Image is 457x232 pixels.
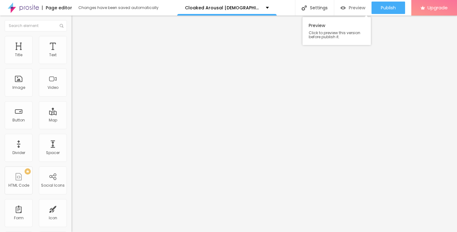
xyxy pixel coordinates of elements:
div: Title [15,53,22,57]
div: Text [49,53,57,57]
div: Page editor [42,6,72,10]
img: Icone [60,24,63,28]
button: Publish [372,2,405,14]
iframe: Editor [72,16,457,232]
button: Preview [334,2,372,14]
div: Icon [49,216,57,220]
img: view-1.svg [340,5,346,11]
div: Changes have been saved automatically [78,6,159,10]
span: Publish [381,5,396,10]
div: Form [14,216,24,220]
div: HTML Code [8,183,29,188]
div: Social Icons [41,183,65,188]
span: Preview [349,5,365,10]
div: Spacer [46,151,60,155]
div: Map [49,118,57,122]
span: Click to preview this version before publish it. [309,31,365,39]
div: Divider [12,151,25,155]
img: Icone [302,5,307,11]
div: Image [12,85,25,90]
input: Search element [5,20,67,31]
p: Cloaked Arousal [DEMOGRAPHIC_DATA][MEDICAL_DATA]™ Review: A Safe Supplement with No Side Effects [185,6,261,10]
div: Preview [302,17,371,45]
div: Button [12,118,25,122]
div: Video [48,85,58,90]
span: Upgrade [427,5,448,10]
